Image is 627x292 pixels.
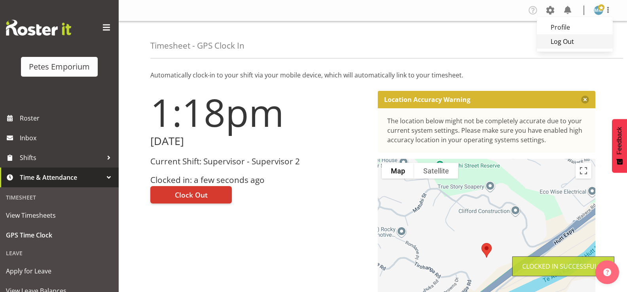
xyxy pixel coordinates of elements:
[150,41,244,50] h4: Timesheet - GPS Clock In
[2,225,117,245] a: GPS Time Clock
[2,261,117,281] a: Apply for Leave
[150,135,368,147] h2: [DATE]
[616,127,623,154] span: Feedback
[612,119,627,173] button: Feedback - Show survey
[6,209,113,221] span: View Timesheets
[20,152,103,164] span: Shifts
[537,34,613,49] a: Log Out
[6,265,113,277] span: Apply for Leave
[576,163,591,179] button: Toggle fullscreen view
[150,175,368,185] h3: Clocked in: a few seconds ago
[2,205,117,225] a: View Timesheets
[175,190,208,200] span: Clock Out
[6,229,113,241] span: GPS Time Clock
[2,189,117,205] div: Timesheet
[537,20,613,34] a: Profile
[594,6,603,15] img: mandy-mosley3858.jpg
[387,116,586,145] div: The location below might not be completely accurate due to your current system settings. Please m...
[150,157,368,166] h3: Current Shift: Supervisor - Supervisor 2
[414,163,458,179] button: Show satellite imagery
[150,91,368,134] h1: 1:18pm
[581,96,589,104] button: Close message
[20,112,115,124] span: Roster
[20,132,115,144] span: Inbox
[29,61,90,73] div: Petes Emporium
[150,70,595,80] p: Automatically clock-in to your shift via your mobile device, which will automatically link to you...
[20,171,103,183] span: Time & Attendance
[150,186,232,203] button: Clock Out
[522,262,604,271] div: Clocked in Successfully
[2,245,117,261] div: Leave
[382,163,414,179] button: Show street map
[603,268,611,276] img: help-xxl-2.png
[384,96,470,104] p: Location Accuracy Warning
[6,20,71,36] img: Rosterit website logo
